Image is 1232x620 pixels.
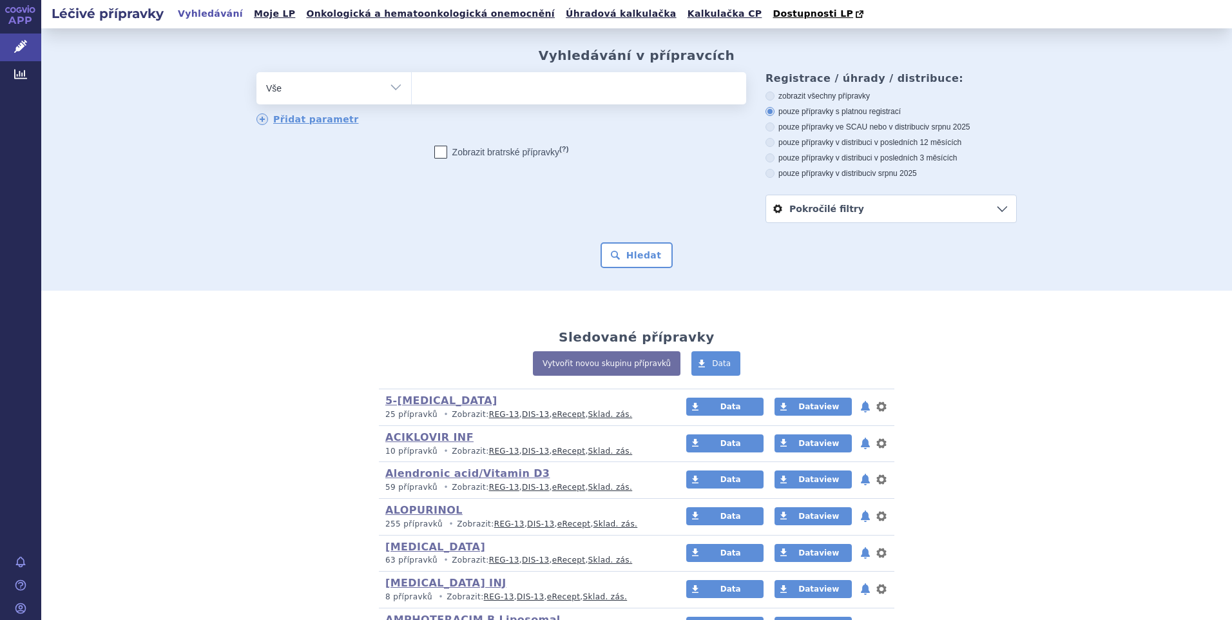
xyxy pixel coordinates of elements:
span: Data [720,512,741,521]
a: DIS-13 [522,410,549,419]
button: notifikace [859,436,872,451]
button: nastavení [875,545,888,561]
button: nastavení [875,509,888,524]
abbr: (?) [559,145,568,153]
span: 255 přípravků [385,519,443,528]
span: Dataview [798,402,839,411]
span: Dataview [798,512,839,521]
a: Dataview [775,398,852,416]
a: eRecept [552,483,586,492]
h2: Sledované přípravky [559,329,715,345]
button: nastavení [875,399,888,414]
p: Zobrazit: , , , [385,555,662,566]
a: REG-13 [489,447,519,456]
a: Data [686,544,764,562]
label: pouze přípravky s platnou registrací [765,106,1017,117]
i: • [440,482,452,493]
a: Sklad. zás. [583,592,628,601]
a: DIS-13 [517,592,544,601]
p: Zobrazit: , , , [385,592,662,603]
p: Zobrazit: , , , [385,409,662,420]
a: Sklad. zás. [588,447,633,456]
span: Data [720,475,741,484]
span: v srpnu 2025 [925,122,970,131]
button: nastavení [875,581,888,597]
a: eRecept [552,556,586,565]
span: 25 přípravků [385,410,438,419]
a: REG-13 [489,556,519,565]
a: ACIKLOVIR INF [385,431,474,443]
a: DIS-13 [522,483,549,492]
a: REG-13 [494,519,525,528]
a: Dataview [775,544,852,562]
a: Vyhledávání [174,5,247,23]
span: v srpnu 2025 [872,169,916,178]
i: • [435,592,447,603]
h2: Léčivé přípravky [41,5,174,23]
p: Zobrazit: , , , [385,482,662,493]
a: Přidat parametr [256,113,359,125]
a: [MEDICAL_DATA] INJ [385,577,506,589]
button: nastavení [875,436,888,451]
label: zobrazit všechny přípravky [765,91,1017,101]
span: 10 přípravků [385,447,438,456]
i: • [440,409,452,420]
a: eRecept [547,592,581,601]
a: Dataview [775,470,852,489]
i: • [440,446,452,457]
p: Zobrazit: , , , [385,519,662,530]
a: Moje LP [250,5,299,23]
button: notifikace [859,581,872,597]
a: DIS-13 [522,447,549,456]
a: Data [686,398,764,416]
a: eRecept [552,410,586,419]
h2: Vyhledávání v přípravcích [539,48,735,63]
a: Dostupnosti LP [769,5,870,23]
a: Úhradová kalkulačka [562,5,680,23]
a: Dataview [775,434,852,452]
a: Dataview [775,507,852,525]
span: Data [720,402,741,411]
a: Data [686,580,764,598]
span: Data [720,548,741,557]
a: Sklad. zás. [593,519,638,528]
span: Data [712,359,731,368]
label: pouze přípravky v distribuci v posledních 3 měsících [765,153,1017,163]
a: Data [686,434,764,452]
a: eRecept [557,519,591,528]
a: Sklad. zás. [588,410,633,419]
label: pouze přípravky v distribuci v posledních 12 měsících [765,137,1017,148]
a: Data [691,351,740,376]
span: Dataview [798,475,839,484]
a: Pokročilé filtry [766,195,1016,222]
span: 63 přípravků [385,556,438,565]
span: Data [720,439,741,448]
p: Zobrazit: , , , [385,446,662,457]
span: Data [720,585,741,594]
i: • [445,519,457,530]
a: DIS-13 [522,556,549,565]
a: Sklad. zás. [588,483,633,492]
a: DIS-13 [527,519,554,528]
a: Data [686,470,764,489]
button: notifikace [859,545,872,561]
a: REG-13 [484,592,514,601]
a: 5-[MEDICAL_DATA] [385,394,497,407]
span: 8 přípravků [385,592,432,601]
button: notifikace [859,509,872,524]
a: Data [686,507,764,525]
span: Dataview [798,548,839,557]
a: Kalkulačka CP [684,5,766,23]
a: ALOPURINOL [385,504,463,516]
a: [MEDICAL_DATA] [385,541,485,553]
a: Alendronic acid/Vitamin D3 [385,467,550,480]
a: REG-13 [489,410,519,419]
span: Dostupnosti LP [773,8,853,19]
h3: Registrace / úhrady / distribuce: [765,72,1017,84]
i: • [440,555,452,566]
a: Vytvořit novou skupinu přípravků [533,351,680,376]
span: 59 přípravků [385,483,438,492]
button: nastavení [875,472,888,487]
span: Dataview [798,585,839,594]
button: notifikace [859,472,872,487]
